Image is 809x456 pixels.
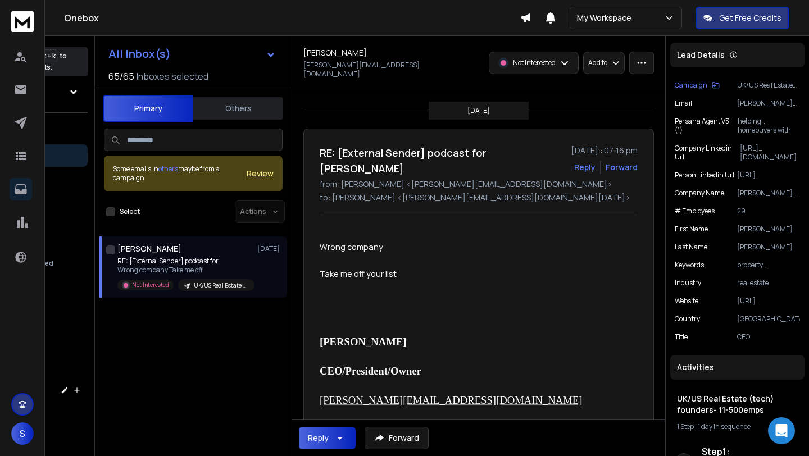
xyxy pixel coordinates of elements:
p: Company Linkedin Url [675,144,740,162]
button: Reply [574,162,596,173]
p: [URL][DOMAIN_NAME] [740,144,800,162]
a: [PERSON_NAME][EMAIL_ADDRESS][DOMAIN_NAME] [320,394,582,406]
p: [PERSON_NAME] [737,243,800,252]
h1: All Inbox(s) [108,48,171,60]
h1: RE: [External Sender] podcast for [PERSON_NAME] [320,145,565,176]
span: others [158,164,178,174]
p: Wrong company Take me off [117,266,252,275]
p: [PERSON_NAME] Built [737,189,800,198]
h1: [PERSON_NAME] [117,243,181,254]
p: Country [675,314,700,323]
p: 29 [737,207,800,216]
p: UK/US Real Estate (tech) founders- 11-500emps [737,81,800,90]
span: [PERSON_NAME] [320,336,406,348]
p: [DATE] [257,244,283,253]
p: Campaign [675,81,707,90]
p: [PERSON_NAME][EMAIL_ADDRESS][DOMAIN_NAME] [303,61,475,79]
p: from: [PERSON_NAME] <[PERSON_NAME][EMAIL_ADDRESS][DOMAIN_NAME]> [320,179,638,190]
button: Reply [299,427,356,449]
button: Forward [365,427,429,449]
p: to: [PERSON_NAME] <[PERSON_NAME][EMAIL_ADDRESS][DOMAIN_NAME][DATE]> [320,192,638,203]
p: My Workspace [577,12,636,24]
p: # Employees [675,207,715,216]
p: [DATE] : 07:16 pm [571,145,638,156]
p: Not Interested [513,58,556,67]
span: 1 Step [677,422,694,431]
img: logo [11,11,34,32]
p: [PERSON_NAME] [737,225,800,234]
span: 1 day in sequence [698,422,751,431]
p: real estate [737,279,800,288]
button: Others [193,96,283,121]
p: Lead Details [677,49,725,61]
button: Campaign [675,81,720,90]
p: Get Free Credits [719,12,781,24]
label: Select [120,207,140,216]
p: helping homebuyers with finding their dream homes [738,117,800,135]
p: First Name [675,225,708,234]
h1: UK/US Real Estate (tech) founders- 11-500emps [677,393,798,416]
div: | [677,422,798,431]
p: Title [675,332,688,341]
p: CEO [737,332,800,341]
h1: [PERSON_NAME] [303,47,367,58]
p: Last Name [675,243,707,252]
span: 65 / 65 [108,70,134,83]
button: Get Free Credits [696,7,789,29]
p: Email [675,99,692,108]
button: S [11,422,34,445]
button: Primary [103,95,193,122]
span: CEO/President/Owner [320,365,421,377]
p: Persana Agent V3 (1) [675,117,738,135]
p: [DATE] [467,106,490,115]
button: All Inbox(s) [99,43,285,65]
p: RE: [External Sender] podcast for [117,257,252,266]
p: [PERSON_NAME][EMAIL_ADDRESS][DOMAIN_NAME] [737,99,800,108]
p: Add to [588,58,607,67]
h1: Onebox [64,11,520,25]
p: Not Interested [132,281,169,289]
p: [GEOGRAPHIC_DATA] [737,314,800,323]
span: Wrong company [320,241,383,252]
div: Reply [308,432,329,444]
button: Review [247,168,274,179]
div: Forward [606,162,638,173]
p: Person Linkedin Url [675,171,734,180]
p: UK/US Real Estate (tech) founders- 11-500emps [194,281,248,290]
span: Take me off your list [320,268,397,279]
div: Activities [670,355,805,380]
p: Company Name [675,189,724,198]
p: property management, residential development, home building [737,261,800,270]
p: Keywords [675,261,704,270]
p: Industry [675,279,701,288]
p: [URL][DOMAIN_NAME] [737,171,800,180]
div: Some emails in maybe from a campaign [113,165,247,183]
div: Open Intercom Messenger [768,417,795,444]
h3: Inboxes selected [137,70,208,83]
p: Website [675,297,698,305]
p: [URL][DOMAIN_NAME] [737,297,800,305]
